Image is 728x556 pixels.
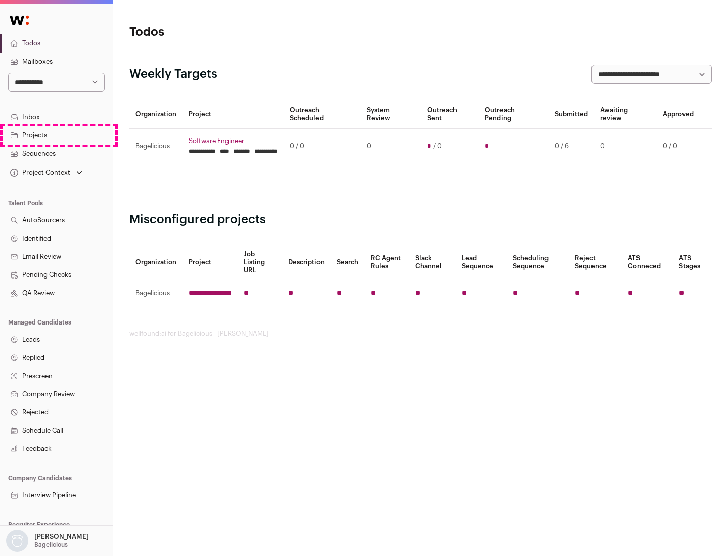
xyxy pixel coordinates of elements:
td: 0 / 0 [657,129,700,164]
img: Wellfound [4,10,34,30]
th: Project [183,244,238,281]
h1: Todos [129,24,324,40]
th: Description [282,244,331,281]
p: [PERSON_NAME] [34,533,89,541]
footer: wellfound:ai for Bagelicious - [PERSON_NAME] [129,330,712,338]
td: Bagelicious [129,129,183,164]
h2: Misconfigured projects [129,212,712,228]
th: Organization [129,100,183,129]
td: Bagelicious [129,281,183,306]
th: Job Listing URL [238,244,282,281]
td: 0 / 6 [549,129,594,164]
th: Awaiting review [594,100,657,129]
th: Approved [657,100,700,129]
th: Outreach Scheduled [284,100,360,129]
th: Outreach Pending [479,100,548,129]
h2: Weekly Targets [129,66,217,82]
th: Outreach Sent [421,100,479,129]
th: Project [183,100,284,129]
th: Search [331,244,365,281]
div: Project Context [8,169,70,177]
a: Software Engineer [189,137,278,145]
th: Submitted [549,100,594,129]
p: Bagelicious [34,541,68,549]
th: Scheduling Sequence [507,244,569,281]
button: Open dropdown [4,530,91,552]
th: Slack Channel [409,244,456,281]
th: ATS Conneced [622,244,672,281]
td: 0 / 0 [284,129,360,164]
img: nopic.png [6,530,28,552]
th: ATS Stages [673,244,712,281]
th: Organization [129,244,183,281]
th: Lead Sequence [456,244,507,281]
button: Open dropdown [8,166,84,180]
th: Reject Sequence [569,244,622,281]
td: 0 [360,129,421,164]
th: RC Agent Rules [365,244,408,281]
th: System Review [360,100,421,129]
span: / 0 [433,142,442,150]
td: 0 [594,129,657,164]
